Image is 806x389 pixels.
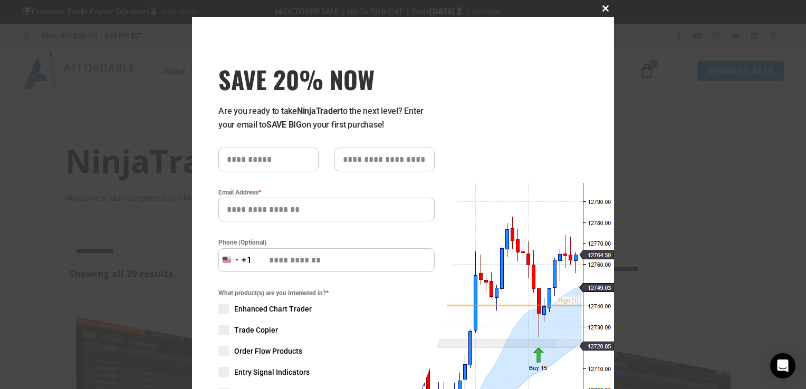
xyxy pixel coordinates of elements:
[266,120,302,130] strong: SAVE BIG
[218,325,435,335] label: Trade Copier
[297,106,340,116] strong: NinjaTrader
[218,187,435,198] label: Email Address
[218,367,435,377] label: Entry Signal Indicators
[234,325,278,335] span: Trade Copier
[218,64,435,94] h3: SAVE 20% NOW
[218,104,435,132] p: Are you ready to take to the next level? Enter your email to on your first purchase!
[218,346,435,356] label: Order Flow Products
[234,367,310,377] span: Entry Signal Indicators
[218,237,435,248] label: Phone (Optional)
[218,288,435,298] span: What product(s) are you interested in?
[218,304,435,314] label: Enhanced Chart Trader
[770,353,795,378] div: Open Intercom Messenger
[234,304,312,314] span: Enhanced Chart Trader
[242,254,252,267] div: +1
[218,248,252,272] button: Selected country
[234,346,302,356] span: Order Flow Products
